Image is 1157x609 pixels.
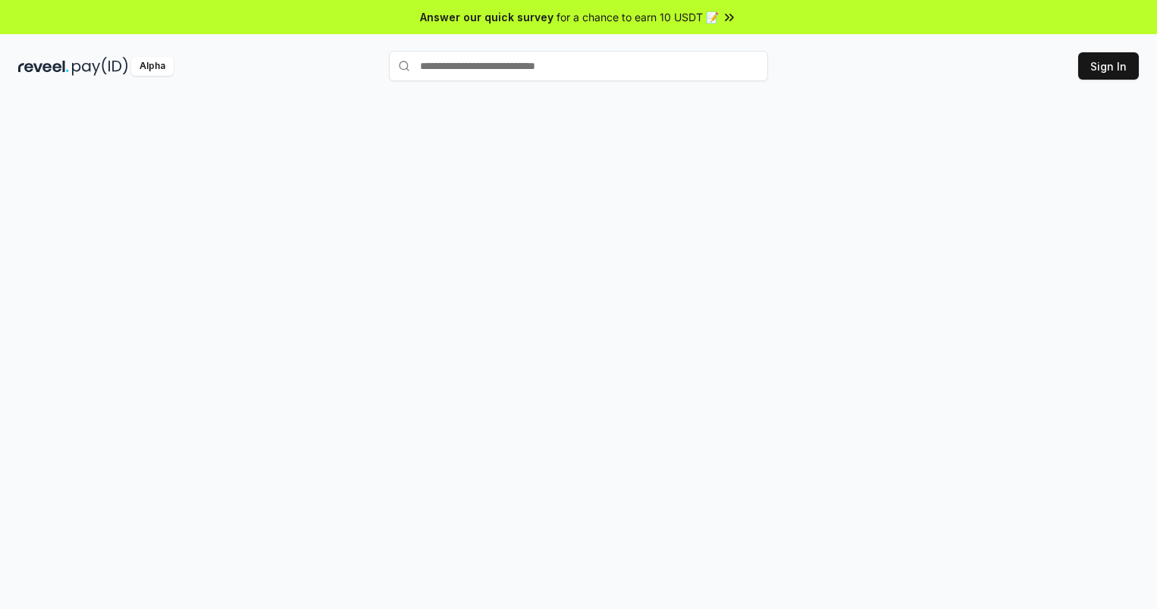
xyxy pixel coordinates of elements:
img: pay_id [72,57,128,76]
img: reveel_dark [18,57,69,76]
span: for a chance to earn 10 USDT 📝 [557,9,719,25]
span: Answer our quick survey [420,9,553,25]
div: Alpha [131,57,174,76]
button: Sign In [1078,52,1139,80]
